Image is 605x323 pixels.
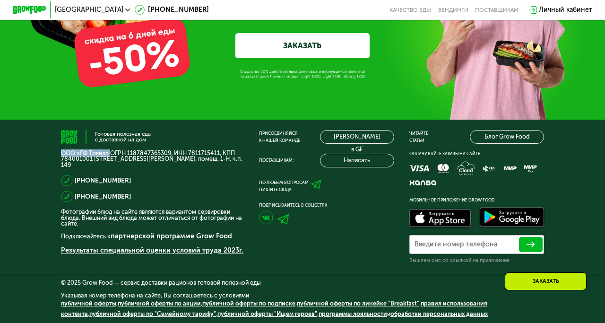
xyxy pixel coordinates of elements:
[389,7,431,13] a: Качество еды
[475,7,519,13] div: поставщикам
[55,7,123,13] span: [GEOGRAPHIC_DATA]
[61,293,544,323] div: Указывая номер телефона на сайте, Вы соглашаетесь с условиями
[259,179,309,192] div: По любым вопросам пишите сюда:
[415,242,497,247] label: Введите номер телефона
[61,209,244,227] p: Фотографии блюд на сайте являются вариантом сервировки блюда. Внешний вид блюда может отличаться ...
[61,246,243,254] a: Результаты специальной оценки условий труда 2023г.
[409,130,428,143] div: Читайте статьи
[259,130,300,143] div: Присоединяйся к нашей команде
[470,130,544,143] a: Блог Grow Food
[235,33,370,58] a: ЗАКАЗАТЬ
[61,300,487,317] a: правил использования контента
[118,300,201,307] a: публичной оферты по акции
[61,300,488,317] span: , , , , , , , и
[320,154,394,167] button: Написать
[390,310,488,317] a: обработки персональных данных
[95,131,151,142] div: Готовая полезная еда с доставкой на дом
[297,300,419,307] a: публичной оферты по линейке "Breakfast"
[135,5,209,15] a: [PHONE_NUMBER]
[409,257,544,264] div: Вышлем смс со ссылкой на приложение
[259,157,294,164] div: Поставщикам:
[320,130,394,143] a: [PERSON_NAME] в GF
[409,150,544,157] div: Оплачивайте заказы на сайте
[477,206,546,230] img: Доступно в Google Play
[438,7,468,13] a: Вендинги
[61,280,544,286] div: © 2025 Grow Food — сервис доставки рационов готовой полезной еды
[259,202,394,209] div: Подписывайтесь в соцсетях
[539,5,592,15] div: Личный кабинет
[505,272,587,290] div: Заказать
[217,310,317,317] a: публичной оферты "Ищем героев"
[111,232,232,240] a: партнерской программе Grow Food
[61,231,244,241] p: Подключайтесь к
[89,310,216,317] a: публичной оферты по "Семейному тарифу"
[75,192,131,201] a: [PHONE_NUMBER]
[202,300,295,307] a: публичной оферты по подписке
[319,310,387,317] a: программы лояльности
[75,175,131,185] a: [PHONE_NUMBER]
[409,197,544,203] div: Мобильное приложение Grow Food
[61,150,244,168] p: ООО «ГФ Трейд» ОГРН 1187847365309, ИНН 7811715411, КПП 784001001 [STREET_ADDRESS][PERSON_NAME], п...
[61,300,116,307] a: публичной оферты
